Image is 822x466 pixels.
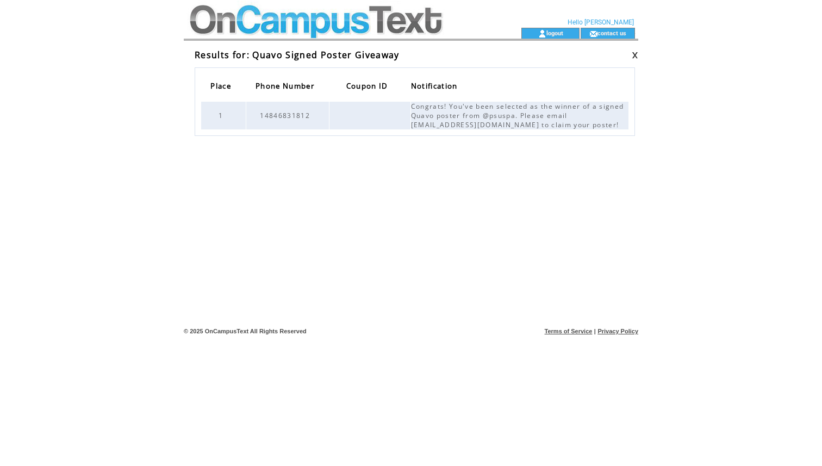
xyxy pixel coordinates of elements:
[219,111,226,120] span: 1
[594,328,596,334] span: |
[568,18,634,26] span: Hello [PERSON_NAME]
[589,29,597,38] img: contact_us_icon.gif
[597,328,638,334] a: Privacy Policy
[411,78,460,96] span: Notification
[184,328,307,334] span: © 2025 OnCampusText All Rights Reserved
[260,111,313,120] span: 14846831812
[256,78,317,96] span: Phone Number
[546,29,563,36] a: logout
[195,49,400,61] span: Results for: Quavo Signed Poster Giveaway
[597,29,626,36] a: contact us
[545,328,593,334] a: Terms of Service
[538,29,546,38] img: account_icon.gif
[346,78,391,96] span: Coupon ID
[411,102,624,129] span: Congrats! You've been selected as the winner of a signed Quavo poster from @psuspa. Please email ...
[210,78,234,96] span: Place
